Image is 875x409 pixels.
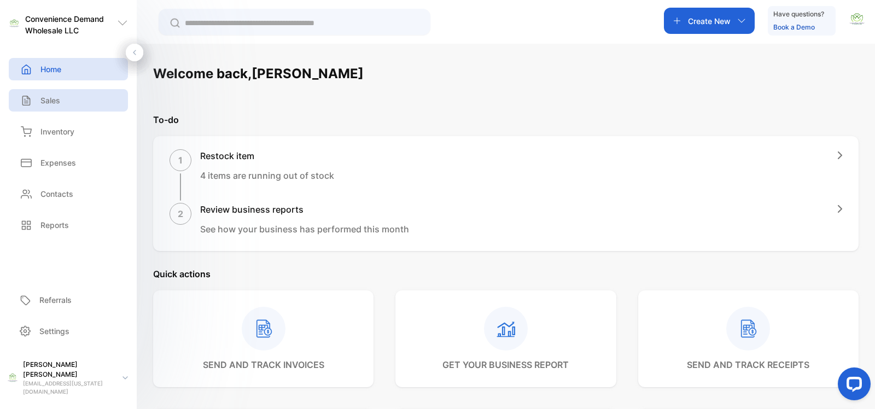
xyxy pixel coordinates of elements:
[664,8,755,34] button: Create New
[773,23,815,31] a: Book a Demo
[688,15,731,27] p: Create New
[23,360,114,379] p: [PERSON_NAME] [PERSON_NAME]
[178,207,183,220] p: 2
[200,223,409,236] p: See how your business has performed this month
[40,219,69,231] p: Reports
[829,363,875,409] iframe: LiveChat chat widget
[25,13,117,36] p: Convenience Demand Wholesale LLC
[40,126,74,137] p: Inventory
[40,63,61,75] p: Home
[40,157,76,168] p: Expenses
[203,358,324,371] p: send and track invoices
[23,379,114,396] p: [EMAIL_ADDRESS][US_STATE][DOMAIN_NAME]
[153,113,859,126] p: To-do
[200,169,334,182] p: 4 items are running out of stock
[200,203,409,216] h1: Review business reports
[39,294,72,306] p: Referrals
[39,325,69,337] p: Settings
[200,149,334,162] h1: Restock item
[178,154,183,167] p: 1
[7,372,19,384] img: profile
[442,358,569,371] p: get your business report
[849,8,865,34] button: avatar
[153,64,364,84] h1: Welcome back, [PERSON_NAME]
[687,358,809,371] p: send and track receipts
[40,95,60,106] p: Sales
[773,9,824,20] p: Have questions?
[9,18,20,29] img: logo
[849,11,865,27] img: avatar
[40,188,73,200] p: Contacts
[153,267,859,281] p: Quick actions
